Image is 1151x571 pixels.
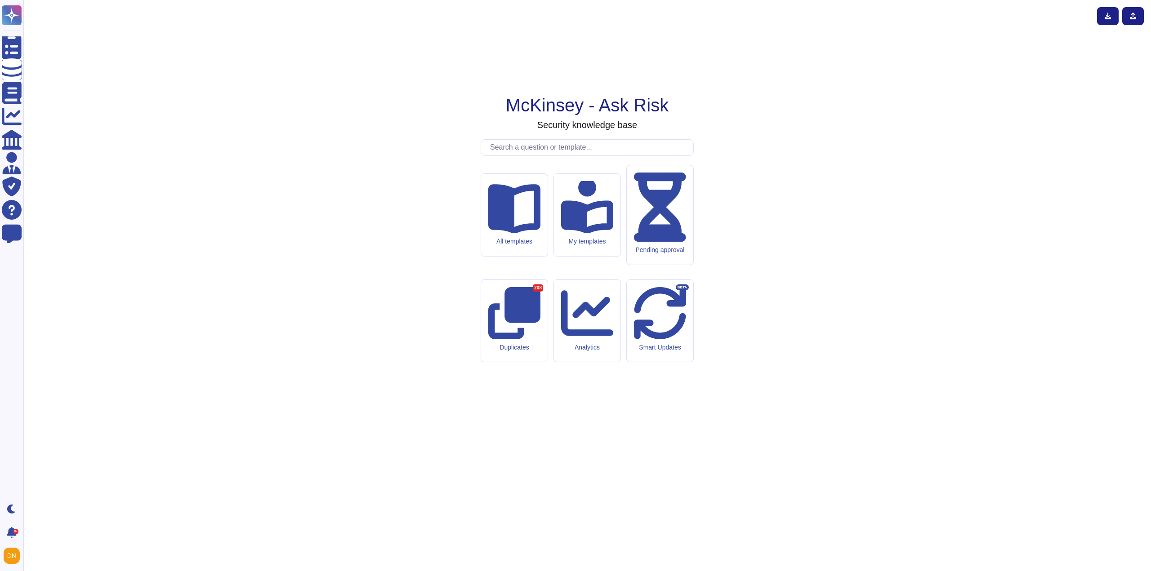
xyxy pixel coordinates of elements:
[506,94,669,116] h1: McKinsey - Ask Risk
[486,140,693,155] input: Search a question or template...
[4,548,20,564] img: user
[634,344,686,351] div: Smart Updates
[634,246,686,254] div: Pending approval
[676,284,689,291] div: BETA
[561,344,613,351] div: Analytics
[561,238,613,245] div: My templates
[488,238,540,245] div: All templates
[13,529,18,534] div: 9+
[488,344,540,351] div: Duplicates
[537,120,637,130] h3: Security knowledge base
[2,546,26,566] button: user
[533,284,543,292] div: 208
